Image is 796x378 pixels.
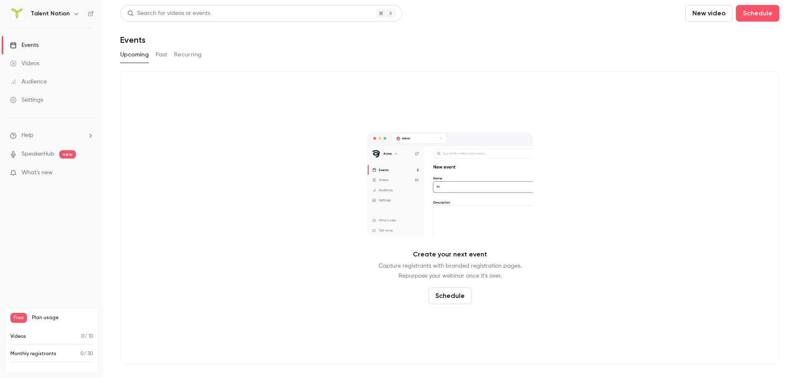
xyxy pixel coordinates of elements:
p: / 30 [80,350,93,358]
div: Videos [10,59,39,68]
img: Talent Nation [10,7,24,20]
div: Settings [10,96,43,104]
button: Past [155,48,167,61]
div: Audience [10,78,47,86]
span: Help [22,131,34,140]
p: Capture registrants with branded registration pages. Repurpose your webinar once it's over. [379,261,522,281]
p: Videos [10,333,26,340]
a: SpeakerHub [22,150,54,159]
p: Create your next event [413,249,487,259]
h6: Talent Nation [31,10,70,18]
button: Upcoming [120,48,149,61]
button: Schedule [736,5,779,22]
h1: Events [120,35,146,45]
iframe: Noticeable Trigger [84,169,94,177]
button: Schedule [428,288,472,304]
span: Free [10,313,27,323]
div: Events [10,41,39,49]
button: New video [685,5,733,22]
span: 0 [80,351,84,356]
p: Monthly registrants [10,350,56,358]
div: Search for videos or events [127,9,210,18]
span: What's new [22,168,53,177]
span: new [59,150,76,159]
span: Plan usage [32,315,93,321]
span: 0 [81,334,85,339]
p: / 10 [81,333,93,340]
li: help-dropdown-opener [10,131,94,140]
button: Recurring [174,48,202,61]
